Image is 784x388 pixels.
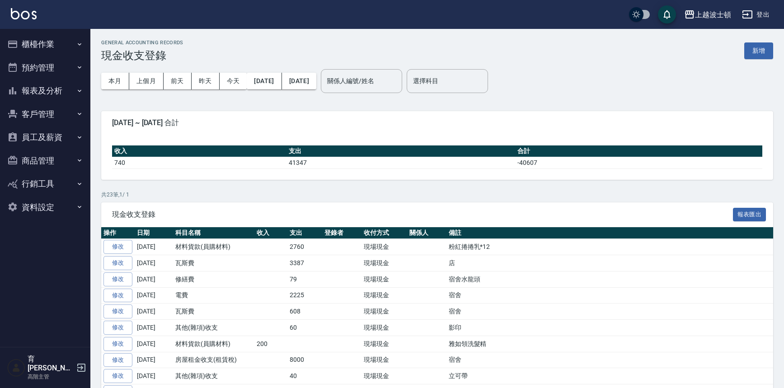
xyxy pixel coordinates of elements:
[287,368,322,384] td: 40
[681,5,735,24] button: 上越波士頓
[287,227,322,239] th: 支出
[103,272,132,286] a: 修改
[282,73,316,89] button: [DATE]
[4,79,87,103] button: 報表及分析
[744,46,773,55] a: 新增
[101,191,773,199] p: 共 23 筆, 1 / 1
[361,368,407,384] td: 現場現金
[446,336,773,352] td: 雅如領洗髮精
[164,73,192,89] button: 前天
[287,255,322,271] td: 3387
[103,240,132,254] a: 修改
[286,145,516,157] th: 支出
[446,287,773,304] td: 宿舍
[101,49,183,62] h3: 現金收支登錄
[446,352,773,368] td: 宿舍
[135,271,173,287] td: [DATE]
[287,271,322,287] td: 79
[446,271,773,287] td: 宿舍水龍頭
[103,256,132,270] a: 修改
[173,255,254,271] td: 瓦斯費
[287,287,322,304] td: 2225
[658,5,676,23] button: save
[135,336,173,352] td: [DATE]
[103,304,132,318] a: 修改
[361,336,407,352] td: 現場現金
[254,336,287,352] td: 200
[7,359,25,377] img: Person
[173,320,254,336] td: 其他(雜項)收支
[695,9,731,20] div: 上越波士頓
[247,73,282,89] button: [DATE]
[129,73,164,89] button: 上個月
[103,321,132,335] a: 修改
[103,353,132,367] a: 修改
[446,255,773,271] td: 店
[135,352,173,368] td: [DATE]
[220,73,247,89] button: 今天
[103,289,132,303] a: 修改
[173,368,254,384] td: 其他(雜項)收支
[254,227,287,239] th: 收入
[112,118,762,127] span: [DATE] ~ [DATE] 合計
[4,172,87,196] button: 行銷工具
[4,56,87,79] button: 預約管理
[407,227,446,239] th: 關係人
[738,6,773,23] button: 登出
[173,271,254,287] td: 修繕費
[287,304,322,320] td: 608
[135,368,173,384] td: [DATE]
[173,304,254,320] td: 瓦斯費
[322,227,361,239] th: 登錄者
[515,145,762,157] th: 合計
[733,208,766,222] button: 報表匯出
[135,320,173,336] td: [DATE]
[446,320,773,336] td: 影印
[112,210,733,219] span: 現金收支登錄
[361,227,407,239] th: 收付方式
[173,227,254,239] th: 科目名稱
[101,227,135,239] th: 操作
[287,352,322,368] td: 8000
[744,42,773,59] button: 新增
[361,239,407,255] td: 現場現金
[28,373,74,381] p: 高階主管
[173,336,254,352] td: 材料貨款(員購材料)
[135,227,173,239] th: 日期
[103,337,132,351] a: 修改
[361,304,407,320] td: 現場現金
[4,33,87,56] button: 櫃檯作業
[135,287,173,304] td: [DATE]
[733,210,766,218] a: 報表匯出
[28,355,74,373] h5: 育[PERSON_NAME]
[112,157,286,168] td: 740
[446,227,773,239] th: 備註
[103,369,132,383] a: 修改
[286,157,516,168] td: 41347
[173,352,254,368] td: 房屋租金收支(租賃稅)
[446,304,773,320] td: 宿舍
[11,8,37,19] img: Logo
[173,239,254,255] td: 材料貨款(員購材料)
[4,126,87,149] button: 員工及薪資
[361,255,407,271] td: 現場現金
[101,73,129,89] button: 本月
[361,320,407,336] td: 現場現金
[112,145,286,157] th: 收入
[361,352,407,368] td: 現場現金
[135,304,173,320] td: [DATE]
[515,157,762,168] td: -40607
[287,239,322,255] td: 2760
[446,239,773,255] td: 粉紅捲捲乳*12
[135,239,173,255] td: [DATE]
[446,368,773,384] td: 立可帶
[4,149,87,173] button: 商品管理
[361,271,407,287] td: 現場現金
[4,196,87,219] button: 資料設定
[4,103,87,126] button: 客戶管理
[192,73,220,89] button: 昨天
[173,287,254,304] td: 電費
[361,287,407,304] td: 現場現金
[135,255,173,271] td: [DATE]
[287,320,322,336] td: 60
